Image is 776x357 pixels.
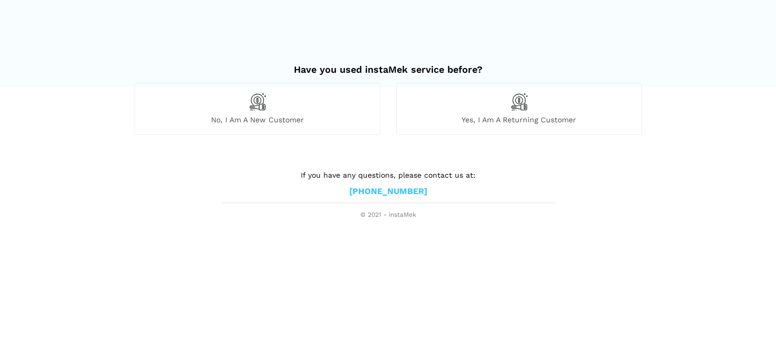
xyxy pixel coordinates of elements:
span: No, I am a new customer [135,115,380,124]
p: If you have any questions, please contact us at: [222,169,554,181]
h2: Have you used instaMek service before? [135,53,642,75]
span: © 2021 - instaMek [222,211,554,219]
span: Yes, I am a returning customer [397,115,641,124]
a: [PHONE_NUMBER] [349,186,427,197]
